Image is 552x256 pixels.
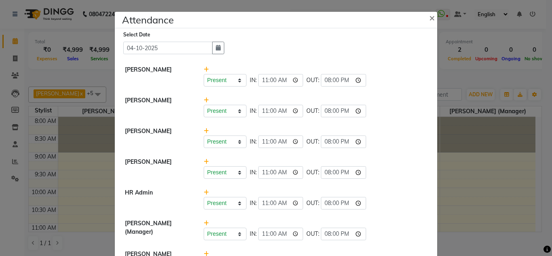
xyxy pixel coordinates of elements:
div: [PERSON_NAME] (Manager) [119,219,198,240]
input: Select date [123,42,213,54]
span: OUT: [306,230,319,238]
span: × [429,11,435,23]
span: OUT: [306,138,319,146]
div: HR Admin [119,188,198,209]
span: OUT: [306,76,319,85]
div: [PERSON_NAME] [119,66,198,87]
h4: Attendance [122,13,174,27]
div: [PERSON_NAME] [119,158,198,179]
span: OUT: [306,199,319,207]
div: [PERSON_NAME] [119,96,198,117]
span: IN: [250,76,257,85]
span: IN: [250,168,257,177]
span: IN: [250,138,257,146]
span: OUT: [306,168,319,177]
span: IN: [250,107,257,115]
button: Close [423,6,443,29]
span: IN: [250,199,257,207]
label: Select Date [123,31,150,38]
div: [PERSON_NAME] [119,127,198,148]
span: IN: [250,230,257,238]
span: OUT: [306,107,319,115]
